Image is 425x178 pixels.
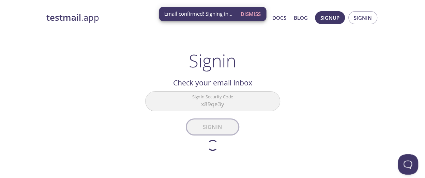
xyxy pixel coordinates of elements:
h2: Check your email inbox [145,77,280,88]
span: Email confirmed! Signing in... [164,10,232,17]
span: Signup [320,13,339,22]
h1: Signin [189,50,236,71]
a: Docs [272,13,286,22]
button: Signin [348,11,377,24]
span: Dismiss [241,10,261,18]
iframe: Help Scout Beacon - Open [398,154,418,175]
strong: testmail [46,12,81,23]
button: Dismiss [238,7,263,20]
button: Signup [315,11,345,24]
span: Signin [354,13,372,22]
a: Blog [294,13,308,22]
a: testmail.app [46,12,207,23]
